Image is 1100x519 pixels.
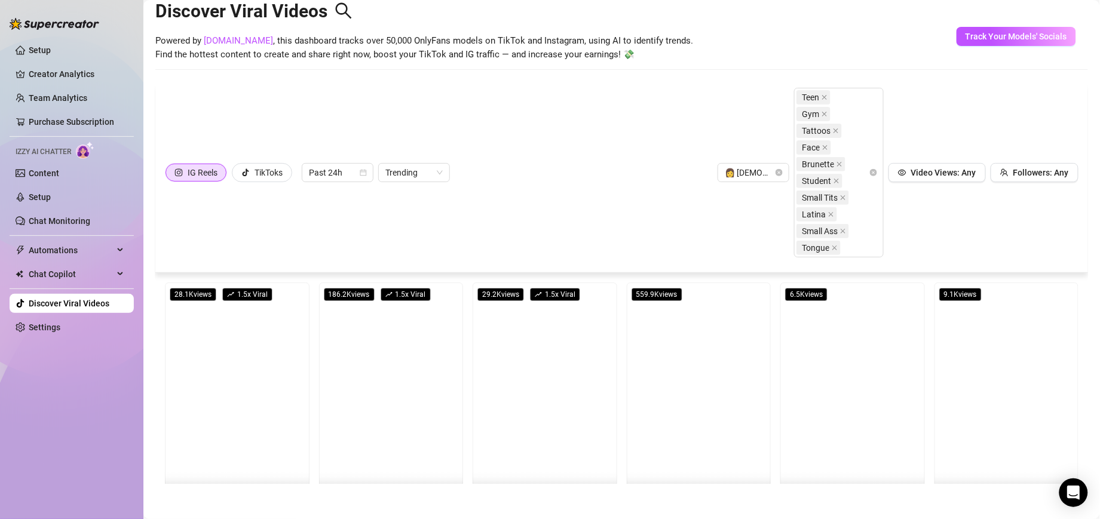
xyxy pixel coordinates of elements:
[1000,168,1009,177] span: team
[833,128,839,134] span: close
[802,208,826,221] span: Latina
[16,146,71,158] span: Izzy AI Chatter
[828,211,834,217] span: close
[840,228,846,234] span: close
[957,27,1076,46] button: Track Your Models' Socials
[29,241,114,260] span: Automations
[255,164,283,182] div: TikToks
[796,191,849,205] span: Small Tits
[802,141,820,154] span: Face
[822,94,828,100] span: close
[29,323,60,332] a: Settings
[29,65,124,84] a: Creator Analytics
[29,168,59,178] a: Content
[29,93,87,103] a: Team Analytics
[29,299,109,308] a: Discover Viral Videos
[227,291,234,298] span: rise
[840,195,846,201] span: close
[802,225,838,238] span: Small Ass
[1059,478,1088,507] div: Open Intercom Messenger
[888,163,986,182] button: Video Views: Any
[991,163,1078,182] button: Followers: Any
[477,288,524,301] span: 29.2K views
[837,161,842,167] span: close
[802,91,819,104] span: Teen
[535,291,542,298] span: rise
[802,124,831,137] span: Tattoos
[796,157,845,171] span: Brunette
[796,207,837,222] span: Latina
[822,145,828,151] span: close
[204,35,273,46] a: [DOMAIN_NAME]
[381,288,431,301] span: 1.5 x Viral
[796,140,831,155] span: Face
[16,245,25,255] span: thunderbolt
[222,288,272,301] span: 1.5 x Viral
[802,108,819,121] span: Gym
[360,169,367,176] span: calendar
[796,224,849,238] span: Small Ass
[530,288,580,301] span: 1.5 x Viral
[29,117,114,127] a: Purchase Subscription
[155,34,693,62] span: Powered by , this dashboard tracks over 50,000 OnlyFans models on TikTok and Instagram, using AI ...
[385,291,393,298] span: rise
[10,18,99,30] img: logo-BBDzfeDw.svg
[966,32,1067,41] span: Track Your Models' Socials
[29,45,51,55] a: Setup
[174,168,183,177] span: instagram
[76,142,94,159] img: AI Chatter
[16,270,23,278] img: Chat Copilot
[170,288,216,301] span: 28.1K views
[632,288,682,301] span: 559.9K views
[822,111,828,117] span: close
[241,168,250,177] span: tik-tok
[1013,168,1069,177] span: Followers: Any
[29,216,90,226] a: Chat Monitoring
[796,107,831,121] span: Gym
[911,168,976,177] span: Video Views: Any
[796,241,841,255] span: Tongue
[29,265,114,284] span: Chat Copilot
[939,288,982,301] span: 9.1K views
[188,164,217,182] div: IG Reels
[776,169,783,176] span: close-circle
[309,164,366,182] span: Past 24h
[802,191,838,204] span: Small Tits
[802,174,831,188] span: Student
[785,288,828,301] span: 6.5K views
[802,241,829,254] span: Tongue
[796,90,831,105] span: Teen
[335,2,353,20] span: search
[324,288,375,301] span: 186.2K views
[29,192,51,202] a: Setup
[870,169,877,176] span: close-circle
[802,158,834,171] span: Brunette
[725,164,782,182] span: 👩 Female
[796,174,842,188] span: Student
[796,124,842,138] span: Tattoos
[385,164,443,182] span: Trending
[898,168,906,177] span: eye
[832,245,838,251] span: close
[834,178,839,184] span: close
